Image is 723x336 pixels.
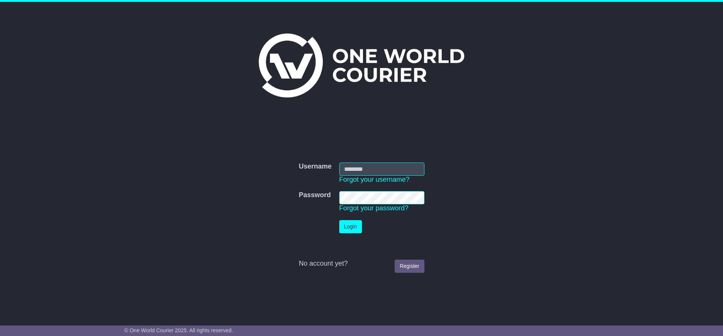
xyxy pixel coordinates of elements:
a: Register [395,260,424,273]
img: One World [259,33,464,97]
div: No account yet? [299,260,424,268]
a: Forgot your username? [339,176,410,183]
button: Login [339,220,362,233]
label: Username [299,163,331,171]
a: Forgot your password? [339,204,409,212]
label: Password [299,191,331,199]
span: © One World Courier 2025. All rights reserved. [124,327,233,333]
